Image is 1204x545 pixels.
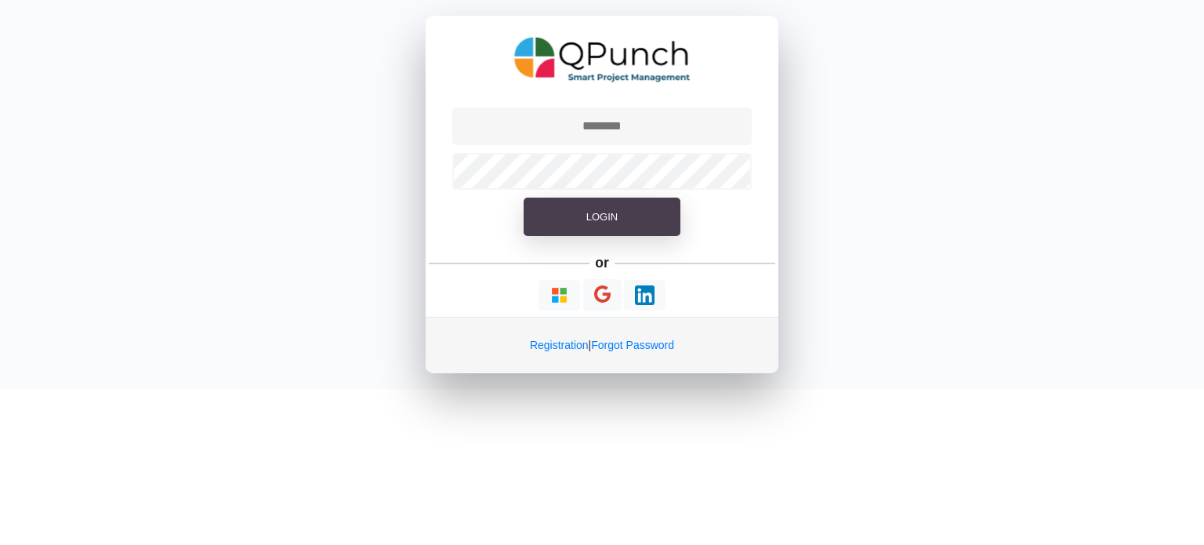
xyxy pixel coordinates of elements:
[539,280,580,311] button: Continue With Microsoft Azure
[624,280,665,311] button: Continue With LinkedIn
[593,252,612,274] h5: or
[586,211,618,223] span: Login
[530,339,589,351] a: Registration
[514,31,691,88] img: QPunch
[426,317,778,373] div: |
[524,198,680,237] button: Login
[635,285,655,305] img: Loading...
[583,279,622,311] button: Continue With Google
[591,339,674,351] a: Forgot Password
[549,285,569,305] img: Loading...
